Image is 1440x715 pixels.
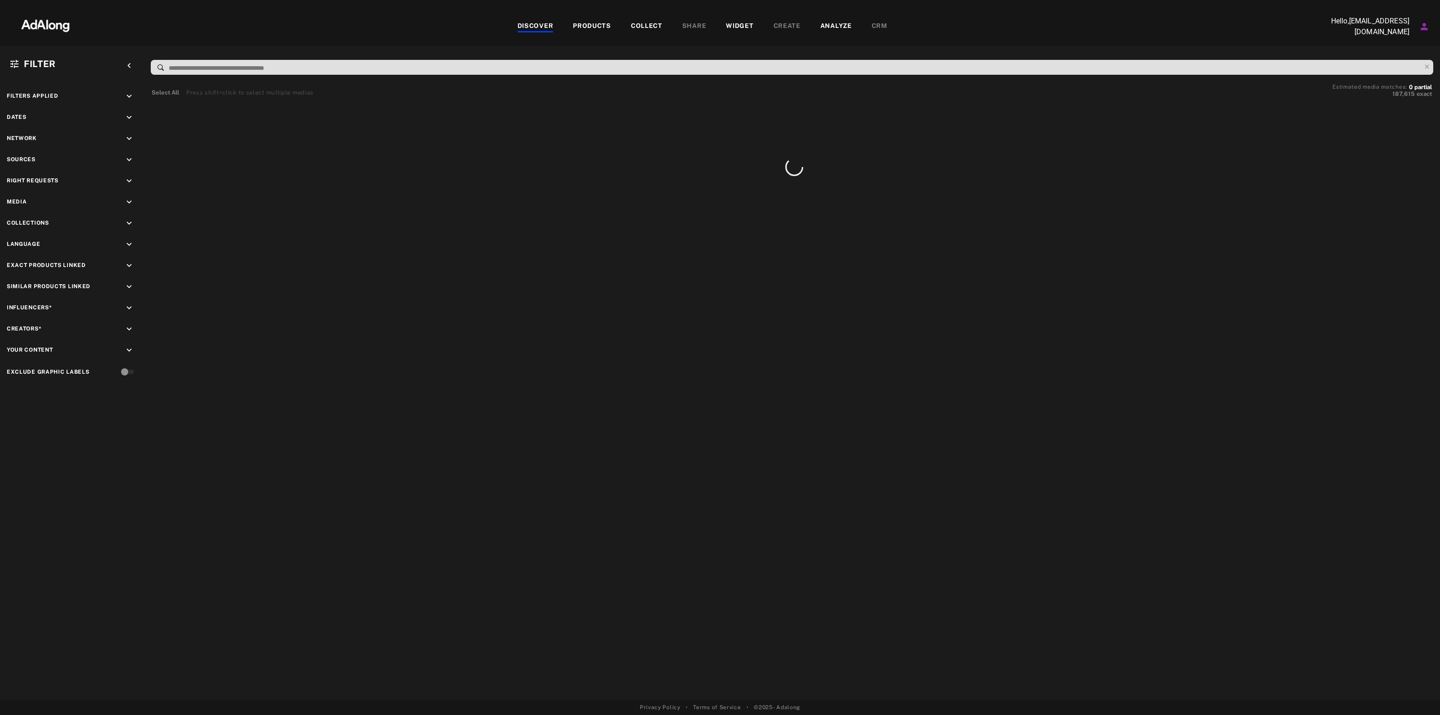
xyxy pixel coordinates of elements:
div: WIDGET [726,21,753,32]
p: Hello, [EMAIL_ADDRESS][DOMAIN_NAME] [1319,16,1409,37]
span: • [747,703,749,711]
i: keyboard_arrow_down [124,113,134,122]
button: 0partial [1409,85,1432,90]
span: Dates [7,114,27,120]
div: DISCOVER [517,21,553,32]
i: keyboard_arrow_left [124,61,134,71]
span: Exact Products Linked [7,262,86,268]
i: keyboard_arrow_down [124,176,134,186]
img: 63233d7d88ed69de3c212112c67096b6.png [6,11,85,38]
span: Collections [7,220,49,226]
span: Network [7,135,37,141]
div: SHARE [682,21,706,32]
span: © 2025 - Adalong [754,703,800,711]
i: keyboard_arrow_down [124,134,134,144]
span: Estimated media matches: [1332,84,1407,90]
i: keyboard_arrow_down [124,345,134,355]
span: Language [7,241,40,247]
button: Account settings [1417,19,1432,34]
span: Creators* [7,326,41,332]
i: keyboard_arrow_down [124,155,134,165]
span: Media [7,199,27,205]
a: Privacy Policy [640,703,680,711]
span: • [686,703,688,711]
i: keyboard_arrow_down [124,240,134,249]
span: Influencers* [7,304,52,311]
span: Filters applied [7,93,58,99]
span: Similar Products Linked [7,283,90,290]
div: Press shift+click to select multiple medias [186,88,314,97]
div: PRODUCTS [573,21,611,32]
button: 187,615exact [1332,90,1432,99]
i: keyboard_arrow_down [124,282,134,292]
span: Right Requests [7,177,58,184]
div: CRM [872,21,887,32]
div: COLLECT [631,21,662,32]
span: Your Content [7,347,53,353]
i: keyboard_arrow_down [124,303,134,313]
i: keyboard_arrow_down [124,91,134,101]
i: keyboard_arrow_down [124,261,134,271]
div: CREATE [774,21,801,32]
a: Terms of Service [693,703,741,711]
i: keyboard_arrow_down [124,324,134,334]
span: 0 [1409,84,1413,91]
button: Select All [152,88,179,97]
i: keyboard_arrow_down [124,197,134,207]
span: 187,615 [1392,91,1415,97]
div: Exclude Graphic Labels [7,368,89,376]
span: Filter [24,59,56,69]
i: keyboard_arrow_down [124,218,134,228]
span: Sources [7,156,36,163]
div: ANALYZE [820,21,852,32]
